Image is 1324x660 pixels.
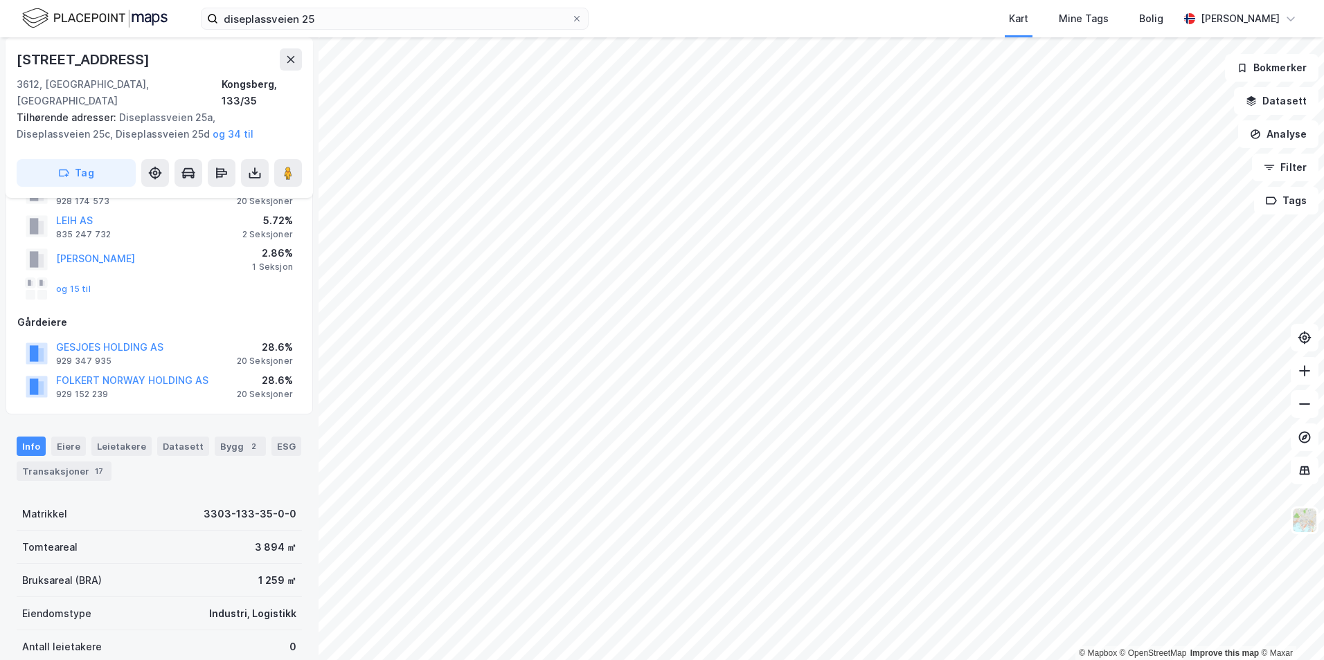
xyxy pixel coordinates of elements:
[215,437,266,456] div: Bygg
[17,437,46,456] div: Info
[56,389,108,400] div: 929 152 239
[1120,648,1187,658] a: OpenStreetMap
[255,539,296,556] div: 3 894 ㎡
[1234,87,1318,115] button: Datasett
[17,76,222,109] div: 3612, [GEOGRAPHIC_DATA], [GEOGRAPHIC_DATA]
[157,437,209,456] div: Datasett
[22,572,102,589] div: Bruksareal (BRA)
[17,109,291,143] div: Diseplassveien 25a, Diseplassveien 25c, Diseplassveien 25d
[218,8,571,29] input: Søk på adresse, matrikkel, gårdeiere, leietakere eller personer
[91,437,152,456] div: Leietakere
[22,639,102,655] div: Antall leietakere
[17,461,111,481] div: Transaksjoner
[1201,10,1280,27] div: [PERSON_NAME]
[1139,10,1163,27] div: Bolig
[56,356,111,367] div: 929 347 935
[252,262,293,273] div: 1 Seksjon
[209,605,296,622] div: Industri, Logistikk
[22,506,67,522] div: Matrikkel
[247,439,260,453] div: 2
[17,314,301,331] div: Gårdeiere
[22,539,78,556] div: Tomteareal
[1255,594,1324,660] iframe: Chat Widget
[1079,648,1117,658] a: Mapbox
[1238,120,1318,148] button: Analyse
[17,159,136,187] button: Tag
[1225,54,1318,82] button: Bokmerker
[237,356,293,367] div: 20 Seksjoner
[258,572,296,589] div: 1 259 ㎡
[1009,10,1028,27] div: Kart
[237,372,293,389] div: 28.6%
[1059,10,1109,27] div: Mine Tags
[56,229,111,240] div: 835 247 732
[237,196,293,207] div: 20 Seksjoner
[237,389,293,400] div: 20 Seksjoner
[204,506,296,522] div: 3303-133-35-0-0
[242,212,293,229] div: 5.72%
[1291,507,1318,533] img: Z
[56,196,109,207] div: 928 174 573
[271,437,301,456] div: ESG
[237,339,293,356] div: 28.6%
[22,605,91,622] div: Eiendomstype
[252,245,293,262] div: 2.86%
[1190,648,1259,658] a: Improve this map
[1254,187,1318,214] button: Tags
[17,48,152,71] div: [STREET_ADDRESS]
[222,76,302,109] div: Kongsberg, 133/35
[242,229,293,240] div: 2 Seksjoner
[22,6,168,30] img: logo.f888ab2527a4732fd821a326f86c7f29.svg
[51,437,86,456] div: Eiere
[92,464,106,478] div: 17
[17,111,119,123] span: Tilhørende adresser:
[289,639,296,655] div: 0
[1252,154,1318,181] button: Filter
